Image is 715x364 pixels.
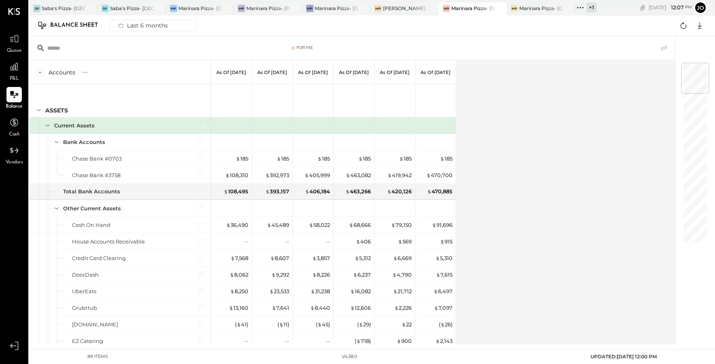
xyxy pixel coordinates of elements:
[440,238,453,245] div: 915
[394,304,412,312] div: 2,226
[298,70,328,75] p: As of [DATE]
[434,305,438,311] span: $
[63,205,121,212] div: Other Current Assets
[393,288,412,295] div: 21,712
[326,337,330,345] div: --
[10,75,19,83] span: P&L
[434,304,453,312] div: 7,097
[436,338,440,344] span: $
[339,70,369,75] p: As of [DATE]
[350,305,355,311] span: $
[296,45,313,51] div: For Me
[355,254,371,262] div: 5,312
[231,254,248,262] div: 7,568
[72,221,110,229] div: Cash On Hand
[7,47,22,55] span: Queue
[231,255,235,261] span: $
[42,5,85,12] div: Saba's Pizza- [GEOGRAPHIC_DATA]
[110,5,154,12] div: Saba's Pizza- [GEOGRAPHIC_DATA]
[350,288,355,294] span: $
[54,122,95,129] div: Current Assets
[305,188,330,195] div: 406,184
[440,321,445,328] span: $
[349,222,353,228] span: $
[230,271,248,279] div: 8,062
[312,271,317,278] span: $
[519,5,563,12] div: Marinara Pizza- [GEOGRAPHIC_DATA]
[349,221,371,229] div: 68,666
[353,271,357,278] span: $
[436,271,453,279] div: 7,615
[216,70,246,75] p: As of [DATE]
[109,20,196,31] button: Last 6 months
[244,337,248,345] div: --
[269,288,274,294] span: $
[342,353,357,360] div: v 4.38.0
[33,5,40,12] div: SP
[272,304,289,312] div: 7,641
[355,255,359,261] span: $
[225,172,230,178] span: $
[226,222,231,228] span: $
[387,172,392,178] span: $
[272,305,276,311] span: $
[432,221,453,229] div: 91,696
[392,271,412,279] div: 4,790
[72,238,145,245] div: House Accounts Receivable
[387,171,412,179] div: 419,942
[380,70,410,75] p: As of [DATE]
[246,5,290,12] div: Marinara Pizza- [PERSON_NAME]
[440,155,453,163] div: 185
[102,5,109,12] div: SP
[317,155,330,163] div: 185
[397,338,401,344] span: $
[0,143,28,166] a: Vendors
[374,5,382,12] div: MP
[9,131,19,138] span: Cash
[0,59,28,83] a: P&L
[305,188,309,195] span: $
[355,337,371,345] div: ( 718 )
[357,321,371,328] div: ( 29 )
[270,254,289,262] div: 8,607
[267,221,289,229] div: 45,489
[63,188,120,195] div: Total Bank Accounts
[440,155,444,162] span: $
[72,288,96,295] div: UberEats
[114,20,171,31] div: Last 6 months
[6,159,23,166] span: Vendors
[269,288,289,295] div: 23,533
[393,254,412,262] div: 6,669
[426,172,431,178] span: $
[694,1,707,14] button: jo
[345,188,371,195] div: 463,266
[427,188,432,195] span: $
[277,321,289,328] div: ( 11 )
[436,254,453,262] div: 5,310
[310,305,315,311] span: $
[345,188,350,195] span: $
[257,70,287,75] p: As of [DATE]
[265,188,270,195] span: $
[350,288,371,295] div: 16,082
[399,155,404,162] span: $
[6,103,23,110] span: Balance
[277,155,281,162] span: $
[265,172,270,178] span: $
[387,188,412,195] div: 420,126
[387,188,391,195] span: $
[229,305,233,311] span: $
[244,238,248,245] div: --
[72,304,97,312] div: GrubHub
[0,31,28,55] a: Queue
[285,238,289,245] div: --
[649,4,692,11] div: [DATE]
[310,304,330,312] div: 8,440
[267,222,271,228] span: $
[270,255,275,261] span: $
[312,255,317,261] span: $
[391,221,412,229] div: 79,150
[236,155,248,163] div: 185
[356,338,361,344] span: $
[402,321,412,328] div: 22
